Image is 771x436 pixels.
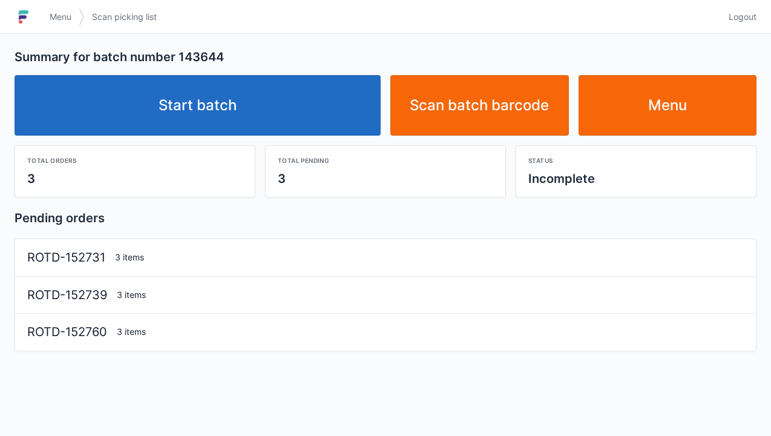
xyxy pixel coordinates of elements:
div: 3 [27,170,243,187]
div: 3 items [112,326,749,338]
h2: Summary for batch number 143644 [15,48,756,65]
div: ROTD-152731 [22,249,110,266]
img: svg> [79,2,85,31]
div: Status [528,156,744,165]
div: Total orders [27,156,243,165]
div: ROTD-152739 [22,286,112,304]
div: Incomplete [528,170,744,187]
div: 3 items [112,289,749,301]
h2: Pending orders [15,210,756,226]
a: Scan batch barcode [390,75,569,136]
a: Start batch [15,75,381,136]
img: logo-small.jpg [15,7,33,27]
a: Logout [721,6,756,28]
div: Total pending [278,156,493,165]
a: Menu [42,6,79,28]
div: 3 items [110,251,749,263]
a: Scan picking list [85,6,164,28]
span: Scan picking list [92,11,157,23]
div: 3 [278,170,493,187]
span: Logout [729,11,756,23]
div: ROTD-152760 [22,323,112,341]
a: Menu [579,75,757,136]
span: Menu [50,11,71,23]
